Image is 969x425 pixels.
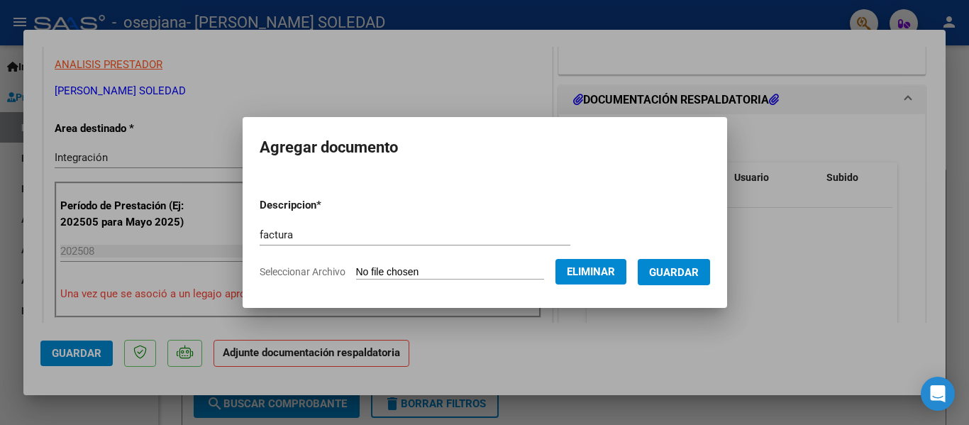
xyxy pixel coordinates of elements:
span: Guardar [649,266,699,279]
button: Eliminar [555,259,626,285]
div: Open Intercom Messenger [921,377,955,411]
h2: Agregar documento [260,134,710,161]
p: Descripcion [260,197,395,214]
span: Eliminar [567,265,615,278]
button: Guardar [638,259,710,285]
span: Seleccionar Archivo [260,266,345,277]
